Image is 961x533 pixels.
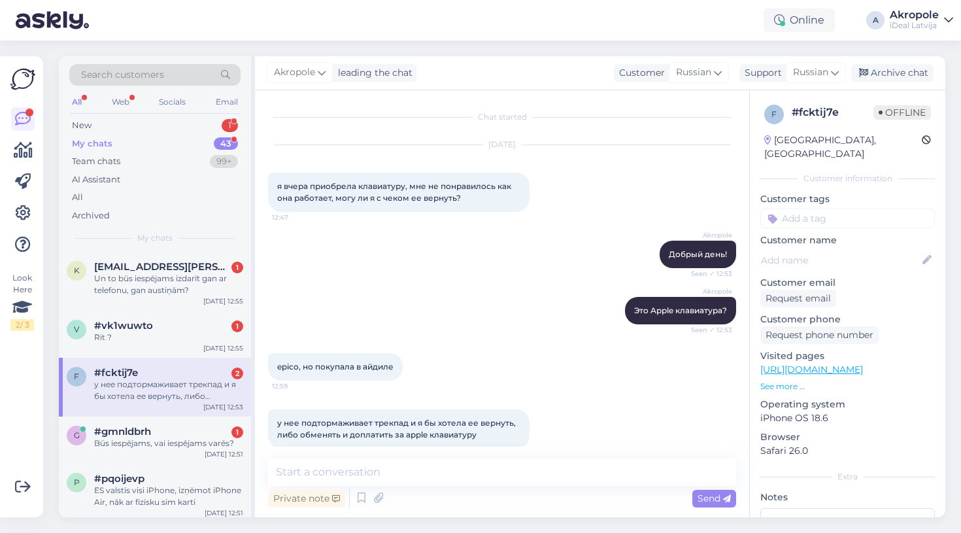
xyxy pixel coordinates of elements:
span: #gmnldbrh [94,426,151,438]
p: See more ... [760,381,935,392]
div: ES valstīs visi iPhone, izņēmot iPhone Air, nāk ar fizisku sim karti [94,485,243,508]
div: Customer [614,66,665,80]
span: k [74,266,80,275]
div: Rit ? [94,332,243,343]
div: [DATE] 12:51 [205,449,243,459]
div: Online [764,9,835,32]
span: f [771,109,777,119]
div: AI Assistant [72,173,120,186]
div: Chat started [268,111,736,123]
div: My chats [72,137,112,150]
span: я вчера приобрела клавиатуру, мне не понравилось как она работает, могу ли я с чеком ее вернуть? [277,181,513,203]
div: New [72,119,92,132]
div: Web [109,94,132,111]
span: Seen ✓ 12:53 [683,269,732,279]
p: Customer name [760,233,935,247]
p: Visited pages [760,349,935,363]
input: Add name [761,253,920,267]
div: [DATE] 12:55 [203,343,243,353]
span: #fcktij7e [94,367,138,379]
div: 2 [231,368,243,379]
p: Customer phone [760,313,935,326]
div: 1 [231,320,243,332]
span: Это Apple клавиатура? [634,305,727,315]
span: у нее подтормаживает трекпад и я бы хотела ее вернуть, либо обменять и доплатить за apple клавиатуру [277,418,518,439]
span: Send [698,492,731,504]
span: Akropole [683,286,732,296]
span: Russian [676,65,711,80]
input: Add a tag [760,209,935,228]
div: 99+ [210,155,238,168]
span: Seen ✓ 12:53 [683,325,732,335]
div: Archived [72,209,110,222]
div: All [69,94,84,111]
div: [DATE] 12:51 [205,508,243,518]
div: # fcktij7e [792,105,873,120]
a: [URL][DOMAIN_NAME] [760,364,863,375]
p: Notes [760,490,935,504]
p: Safari 26.0 [760,444,935,458]
span: #pqoijevp [94,473,144,485]
div: Akropole [890,10,939,20]
span: Akropole [683,230,732,240]
div: [DATE] 12:53 [203,402,243,412]
div: [DATE] 12:55 [203,296,243,306]
div: Private note [268,490,345,507]
span: Akropole [274,65,315,80]
p: Operating system [760,398,935,411]
div: Team chats [72,155,120,168]
div: Būs iespējams, vai iespējams varēs? [94,438,243,449]
div: Un to būs iespējams izdarīt gan ar telefonu, gan austiņām? [94,273,243,296]
p: Customer email [760,276,935,290]
div: [GEOGRAPHIC_DATA], [GEOGRAPHIC_DATA] [764,133,922,161]
div: Request phone number [760,326,879,344]
div: 1 [222,119,238,132]
div: 1 [231,426,243,438]
span: My chats [137,232,173,244]
div: 1 [231,262,243,273]
span: krists.safranovics@gmail.com [94,261,230,273]
div: Socials [156,94,188,111]
div: Email [213,94,241,111]
div: Extra [760,471,935,483]
span: Russian [793,65,828,80]
p: Customer tags [760,192,935,206]
p: iPhone OS 18.6 [760,411,935,425]
div: Look Here [10,272,34,331]
span: #vk1wuwto [94,320,153,332]
a: AkropoleiDeal Latvija [890,10,953,31]
span: 12:59 [272,381,321,391]
span: f [74,371,79,381]
span: Offline [873,105,931,120]
img: Askly Logo [10,67,35,92]
span: epico, но покупала в айдиле [277,362,394,371]
div: у нее подтормаживает трекпад и я бы хотела ее вернуть, либо обменять и доплатить за apple клавиатуру [94,379,243,402]
span: Добрый день! [669,249,727,259]
div: Archive chat [851,64,934,82]
span: p [74,477,80,487]
span: 12:47 [272,213,321,222]
p: Browser [760,430,935,444]
div: All [72,191,83,204]
div: leading the chat [333,66,413,80]
div: Customer information [760,173,935,184]
div: iDeal Latvija [890,20,939,31]
span: g [74,430,80,440]
span: v [74,324,79,334]
div: Support [739,66,782,80]
span: Search customers [81,68,164,82]
div: 2 / 3 [10,319,34,331]
div: Request email [760,290,836,307]
div: A [866,11,885,29]
div: 43 [214,137,238,150]
div: [DATE] [268,139,736,150]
